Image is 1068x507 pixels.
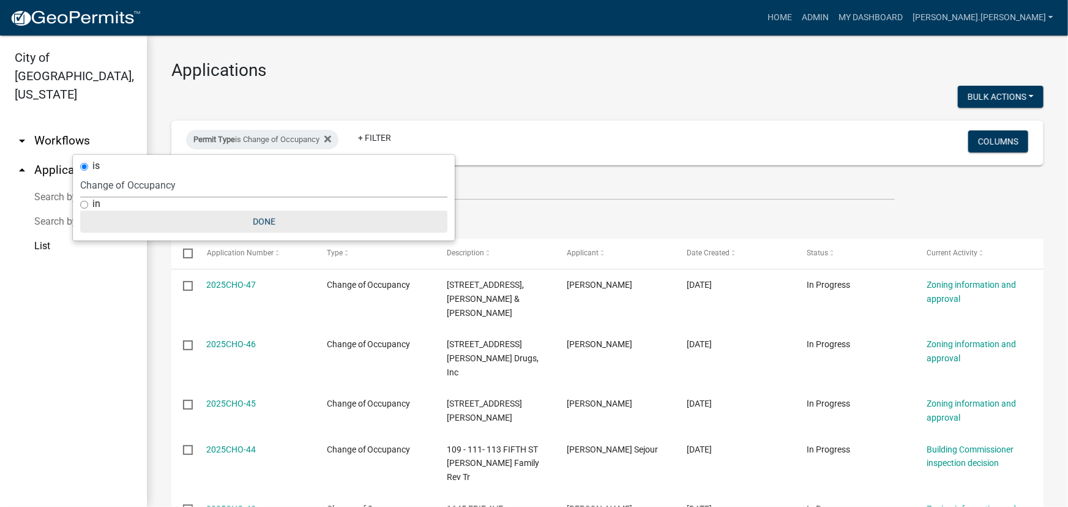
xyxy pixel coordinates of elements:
a: [PERSON_NAME].[PERSON_NAME] [908,6,1058,29]
span: 08/05/2025 [687,339,712,349]
h3: Applications [171,60,1044,81]
span: Legros Sejour [567,445,658,454]
datatable-header-cell: Current Activity [915,239,1035,268]
span: In Progress [807,399,850,408]
datatable-header-cell: Applicant [555,239,675,268]
span: Status [807,249,828,257]
datatable-header-cell: Description [435,239,555,268]
label: in [92,199,100,209]
span: Description [447,249,484,257]
span: Current Activity [927,249,977,257]
a: 2025CHO-46 [207,339,256,349]
label: is [92,161,100,171]
span: Type [327,249,343,257]
span: Change of Occupancy [327,339,411,349]
span: 1050 W MARKET ST Kesling Drugs, Inc [447,339,539,377]
button: Bulk Actions [958,86,1044,108]
span: 07/31/2025 [687,445,712,454]
span: 231 E MIAMI AVE De Mar, Andrea Somara Rodriquez & Martinez, Cecill [447,280,524,318]
span: In Progress [807,445,850,454]
a: Building Commissioner inspection decision [927,445,1014,468]
span: Andrea Rodriguez [567,280,632,290]
a: Zoning information and approval [927,339,1016,363]
i: arrow_drop_up [15,163,29,178]
a: My Dashboard [834,6,908,29]
span: In Progress [807,339,850,349]
input: Search for applications [171,175,895,200]
span: Change of Occupancy [327,280,411,290]
span: Edythe Martyne Barber [567,339,632,349]
span: Change of Occupancy [327,399,411,408]
a: 2025CHO-47 [207,280,256,290]
span: Applicant [567,249,599,257]
button: Done [80,211,447,233]
span: 109 - 111- 113 FIFTH ST Turner Family Rev Tr [447,445,539,483]
datatable-header-cell: Select [171,239,195,268]
a: Admin [797,6,834,29]
span: 08/01/2025 [687,399,712,408]
datatable-header-cell: Date Created [675,239,795,268]
a: Zoning information and approval [927,280,1016,304]
span: 1005 -07 NORTH ST Zoluk, Omar Ramiro [447,399,522,423]
button: Columns [968,130,1028,152]
a: Zoning information and approval [927,399,1016,423]
span: Permit Type [193,135,235,144]
span: Application Number [207,249,274,257]
div: is Change of Occupancy [186,130,338,149]
span: In Progress [807,280,850,290]
datatable-header-cell: Type [315,239,435,268]
span: Date Created [687,249,730,257]
span: 08/06/2025 [687,280,712,290]
a: 2025CHO-45 [207,399,256,408]
a: Home [763,6,797,29]
span: Omar Zoluk [567,399,632,408]
datatable-header-cell: Application Number [195,239,315,268]
span: Change of Occupancy [327,445,411,454]
datatable-header-cell: Status [795,239,915,268]
a: 2025CHO-44 [207,445,256,454]
a: + Filter [348,127,401,149]
i: arrow_drop_down [15,133,29,148]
